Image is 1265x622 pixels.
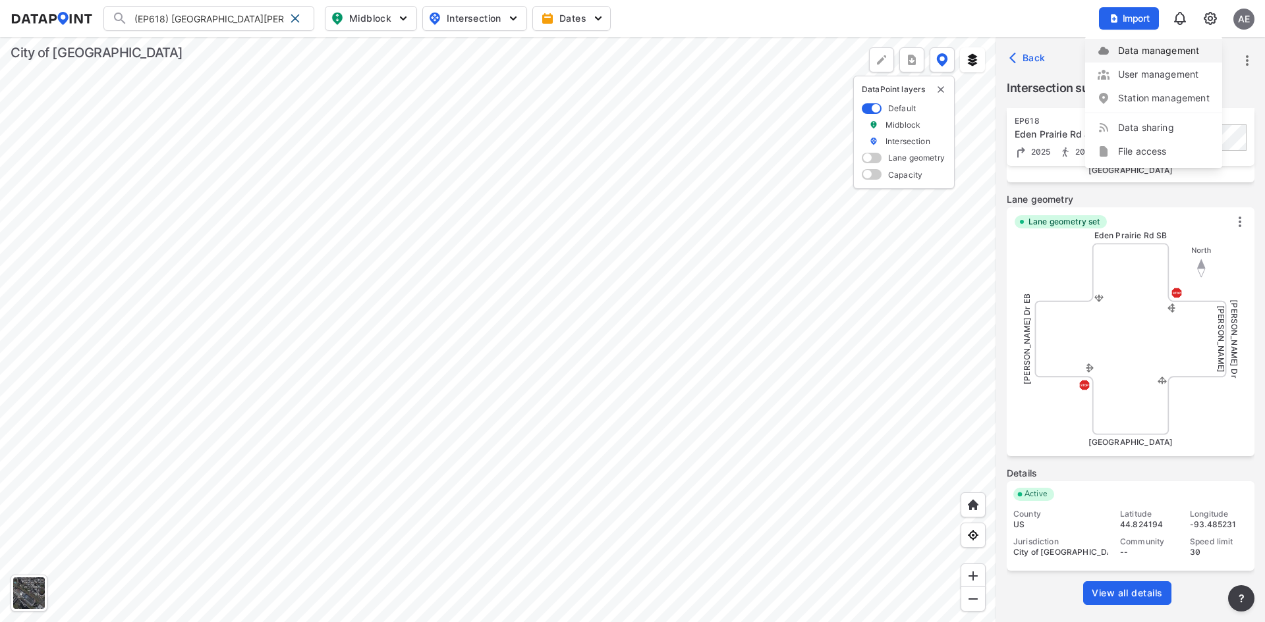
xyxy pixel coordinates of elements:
[1028,217,1100,227] label: Lane geometry set
[1028,147,1051,157] span: 2025
[1233,9,1254,30] div: AE
[1013,536,1108,547] div: Jurisdiction
[1097,145,1210,158] a: File access
[1190,519,1248,530] div: -93.485231
[507,12,520,25] img: 5YPKRKmlfpI5mqlR8AD95paCi+0kK1fRFDJSaMmawlwaeJcJwk9O2fotCW5ve9gAAAAASUVORK5CYII=
[967,529,980,542] img: zeq5HYn9AnE9l6UmnFLPAAAAAElFTkSuQmCC
[967,592,980,606] img: MAAAAAElFTkSuQmCC
[1015,145,1028,159] img: Turning count
[885,136,930,147] label: Intersection
[1007,79,1254,97] label: Intersection summary
[285,8,306,29] div: Clear search
[1120,536,1178,547] div: Community
[11,43,183,62] div: City of [GEOGRAPHIC_DATA]
[1109,13,1119,24] img: file_add.62c1e8a2.svg
[11,12,93,25] img: dataPointLogo.9353c09d.svg
[1015,128,1216,141] div: Eden Prairie Rd and Beverly Dr
[1072,147,1095,157] span: 2025
[532,6,611,31] button: Dates
[1059,145,1072,159] img: Pedestrian count
[541,12,554,25] img: calendar-gold.39a51dde.svg
[1120,519,1178,530] div: 44.824194
[967,569,980,583] img: ZvzfEJKXnyWIrJytrsY285QMwk63cM6Drc+sIAAAAASUVORK5CYII=
[862,84,946,95] p: DataPoint layers
[1007,47,1051,68] button: Back
[1097,44,1110,57] img: data-management.66d02b85.svg
[397,12,410,25] img: 5YPKRKmlfpI5mqlR8AD95paCi+0kK1fRFDJSaMmawlwaeJcJwk9O2fotCW5ve9gAAAAASUVORK5CYII=
[1012,51,1046,65] span: Back
[1007,467,1254,480] label: Details
[1120,509,1178,519] div: Latitude
[961,586,986,611] div: Zoom out
[869,136,878,147] img: marker_Intersection.6861001b.svg
[1236,590,1247,606] span: ?
[1094,230,1167,240] span: Eden Prairie Rd SB
[128,8,285,29] input: Search
[960,47,985,72] button: External layers
[1097,121,1110,134] img: data-sharing.aef27b25.svg
[1007,193,1254,206] label: Lane geometry
[325,6,417,31] button: Midblock
[1013,519,1108,530] div: US
[936,53,948,66] img: data-point-layers.37681fc9.svg
[1097,44,1210,57] a: Data management
[1190,509,1248,519] div: Longitude
[875,53,888,66] img: +Dz8AAAAASUVORK5CYII=
[1228,585,1254,611] button: more
[899,47,924,72] button: more
[329,11,345,26] img: map_pin_mid.602f9df1.svg
[936,84,946,95] img: close-external-leyer.3061a1c7.svg
[1107,12,1151,25] span: Import
[1233,215,1247,228] img: vertical_dots.6d2e40ca.svg
[1190,536,1248,547] div: Speed limit
[1097,91,1110,105] img: station-management.abf98800.svg
[1202,11,1218,26] img: cids17cp3yIFEOpj3V8A9qJSH103uA521RftCD4eeui4ksIb+krbm5XvIjxD52OS6NWLn9gAAAAAElFTkSuQmCC
[888,169,922,180] label: Capacity
[422,6,527,31] button: Intersection
[1022,294,1032,384] span: [PERSON_NAME] Dr EB
[592,12,605,25] img: 5YPKRKmlfpI5mqlR8AD95paCi+0kK1fRFDJSaMmawlwaeJcJwk9O2fotCW5ve9gAAAAASUVORK5CYII=
[1120,547,1178,557] div: --
[1097,91,1210,105] a: Station management
[1013,509,1108,519] div: County
[1097,145,1110,158] img: file-sharing.48813489.svg
[966,53,979,66] img: layers.ee07997e.svg
[905,53,918,66] img: xqJnZQTG2JQi0x5lvmkeSNbbgIiQD62bqHG8IfrOzanD0FsRdYrij6fAAAAAElFTkSuQmCC
[961,492,986,517] div: Home
[936,84,946,95] button: delete
[961,523,986,548] div: View my location
[11,575,47,611] div: Toggle basemap
[1097,68,1110,81] img: user-management.fee44a48.svg
[1019,488,1054,501] span: Active
[1099,7,1159,30] button: Import
[544,12,602,25] span: Dates
[1092,586,1163,600] span: View all details
[1172,11,1188,26] img: 8A77J+mXikMhHQAAAAASUVORK5CYII=
[1099,12,1165,24] a: Import
[888,152,945,163] label: Lane geometry
[1097,121,1210,134] a: Data sharing
[428,11,519,26] span: Intersection
[1236,49,1258,72] button: more
[331,11,408,26] span: Midblock
[961,563,986,588] div: Zoom in
[1190,547,1248,557] div: 30
[888,103,916,114] label: Default
[1015,116,1216,126] div: EP618
[885,119,920,130] label: Midblock
[1216,299,1239,378] span: [PERSON_NAME] Dr [PERSON_NAME]
[427,11,443,26] img: map_pin_int.54838e6b.svg
[967,498,980,511] img: +XpAUvaXAN7GudzAAAAAElFTkSuQmCC
[869,47,894,72] div: Polygon tool
[1097,68,1210,81] a: User management
[1013,547,1108,557] div: City of [GEOGRAPHIC_DATA]
[869,119,878,130] img: marker_Midblock.5ba75e30.svg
